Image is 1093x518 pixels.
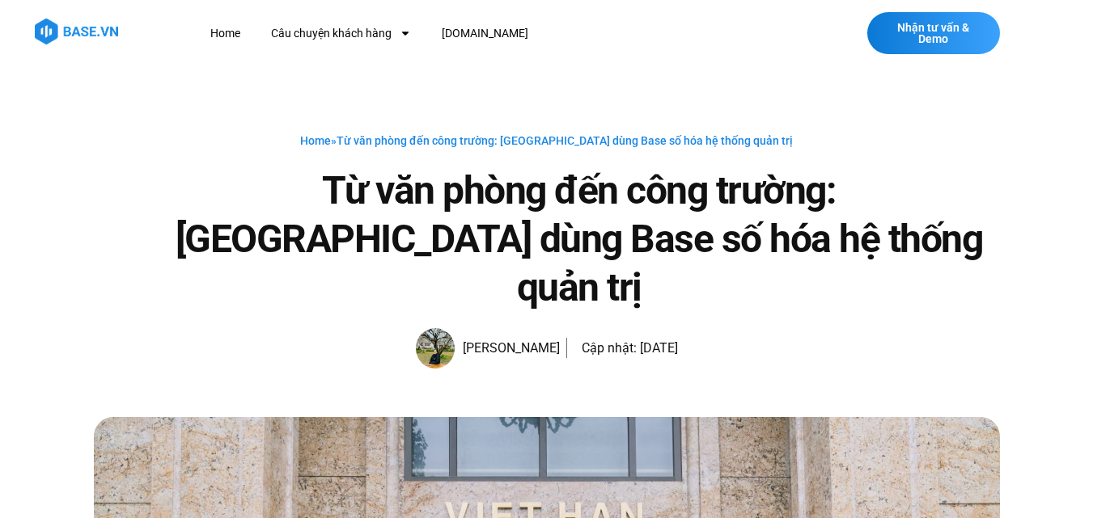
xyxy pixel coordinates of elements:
a: Picture of Đoàn Đức [PERSON_NAME] [416,328,560,368]
a: Home [198,19,252,48]
time: [DATE] [640,340,678,356]
span: [PERSON_NAME] [455,337,560,360]
a: Nhận tư vấn & Demo [867,12,1000,54]
img: Picture of Đoàn Đức [416,328,455,368]
nav: Menu [198,19,780,48]
span: » [300,134,793,147]
a: [DOMAIN_NAME] [430,19,540,48]
span: Cập nhật: [582,340,637,356]
span: Từ văn phòng đến công trường: [GEOGRAPHIC_DATA] dùng Base số hóa hệ thống quản trị [337,134,793,147]
span: Nhận tư vấn & Demo [883,22,984,44]
a: Câu chuyện khách hàng [259,19,423,48]
h1: Từ văn phòng đến công trường: [GEOGRAPHIC_DATA] dùng Base số hóa hệ thống quản trị [159,166,1000,312]
a: Home [300,134,331,147]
